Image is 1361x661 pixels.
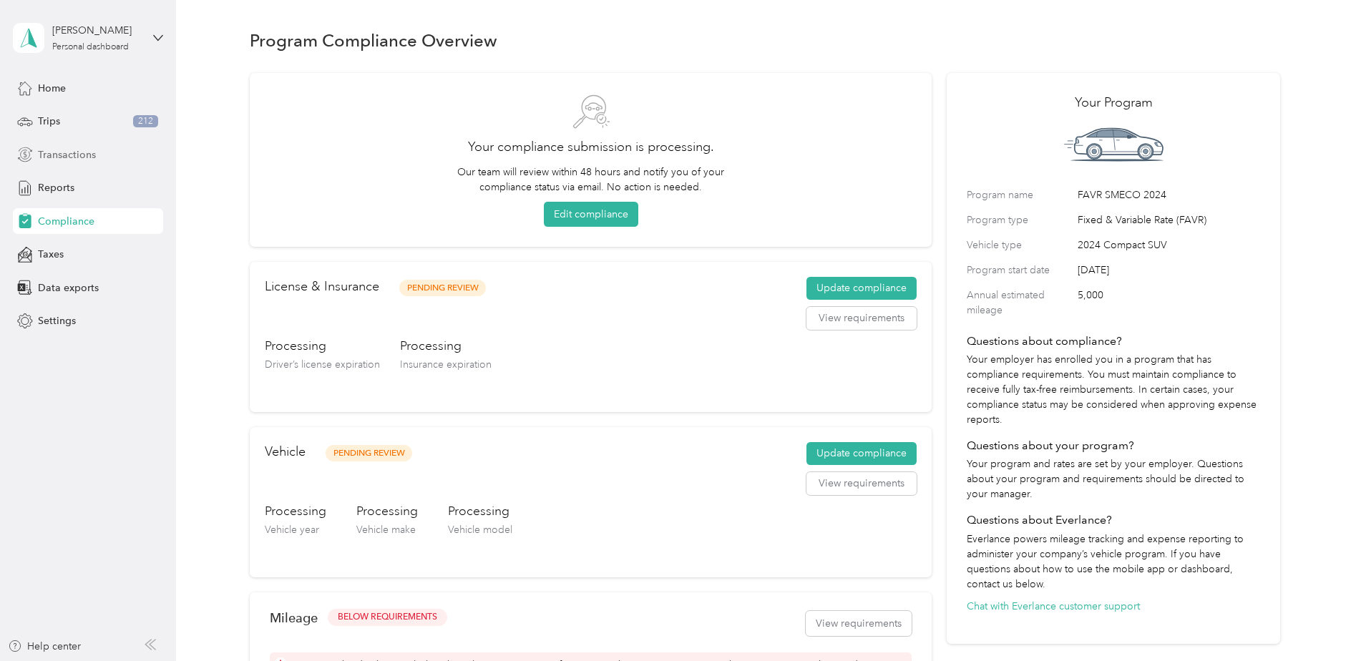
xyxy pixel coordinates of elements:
label: Program start date [967,263,1073,278]
div: [PERSON_NAME] [52,23,142,38]
h4: Questions about compliance? [967,333,1260,350]
h4: Questions about your program? [967,437,1260,454]
span: Reports [38,180,74,195]
iframe: Everlance-gr Chat Button Frame [1281,581,1361,661]
span: Pending Review [399,280,486,296]
p: Your employer has enrolled you in a program that has compliance requirements. You must maintain c... [967,352,1260,427]
span: Compliance [38,214,94,229]
h2: License & Insurance [265,277,379,296]
span: Data exports [38,280,99,295]
h4: Questions about Everlance? [967,511,1260,529]
span: Driver’s license expiration [265,358,380,371]
label: Program name [967,187,1073,202]
button: View requirements [806,472,917,495]
span: BELOW REQUIREMENTS [338,611,437,624]
span: Taxes [38,247,64,262]
h3: Processing [400,337,492,355]
h2: Your Program [967,93,1260,112]
h3: Processing [448,502,512,520]
p: Your program and rates are set by your employer. Questions about your program and requirements sh... [967,456,1260,501]
button: Update compliance [806,442,917,465]
button: Chat with Everlance customer support [967,599,1140,614]
span: FAVR SMECO 2024 [1078,187,1260,202]
h2: Your compliance submission is processing. [270,137,912,157]
h2: Mileage [270,610,318,625]
span: Insurance expiration [400,358,492,371]
div: Personal dashboard [52,43,129,52]
label: Annual estimated mileage [967,288,1073,318]
h3: Processing [265,502,326,520]
button: View requirements [806,307,917,330]
span: [DATE] [1078,263,1260,278]
span: 5,000 [1078,288,1260,318]
button: Edit compliance [544,202,638,227]
span: 2024 Compact SUV [1078,238,1260,253]
h3: Processing [265,337,380,355]
span: Settings [38,313,76,328]
span: Fixed & Variable Rate (FAVR) [1078,212,1260,227]
h1: Program Compliance Overview [250,33,497,48]
span: 212 [133,115,158,128]
label: Vehicle type [967,238,1073,253]
button: BELOW REQUIREMENTS [328,609,447,627]
span: Pending Review [326,445,412,461]
p: Our team will review within 48 hours and notify you of your compliance status via email. No actio... [451,165,731,195]
h3: Processing [356,502,418,520]
button: View requirements [806,611,912,636]
h2: Vehicle [265,442,306,461]
button: Help center [8,639,81,654]
span: Trips [38,114,60,129]
p: Everlance powers mileage tracking and expense reporting to administer your company’s vehicle prog... [967,532,1260,592]
span: Transactions [38,147,96,162]
span: Home [38,81,66,96]
button: Update compliance [806,277,917,300]
span: Vehicle make [356,524,416,536]
span: Vehicle year [265,524,319,536]
span: Vehicle model [448,524,512,536]
label: Program type [967,212,1073,227]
